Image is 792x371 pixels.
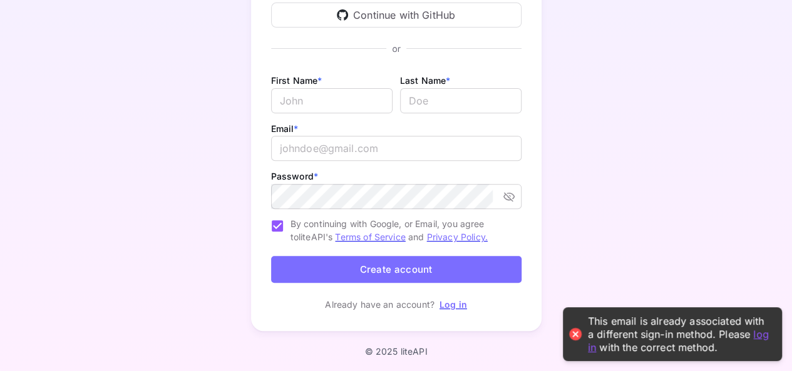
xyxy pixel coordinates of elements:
[271,256,522,283] button: Create account
[427,231,488,242] a: Privacy Policy.
[271,171,318,181] label: Password
[440,299,467,310] a: Log in
[271,136,522,161] input: johndoe@gmail.com
[498,185,520,208] button: toggle password visibility
[364,346,427,357] p: © 2025 liteAPI
[588,315,769,353] div: This email is already associated with a different sign-in method. Please with the correct method.
[325,298,435,311] p: Already have an account?
[588,327,769,353] a: log in
[291,217,512,243] span: By continuing with Google, or Email, you agree to liteAPI's and
[271,3,522,28] div: Continue with GitHub
[271,88,393,113] input: John
[271,123,299,134] label: Email
[400,88,522,113] input: Doe
[335,231,405,242] a: Terms of Service
[271,75,322,86] label: First Name
[400,75,451,86] label: Last Name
